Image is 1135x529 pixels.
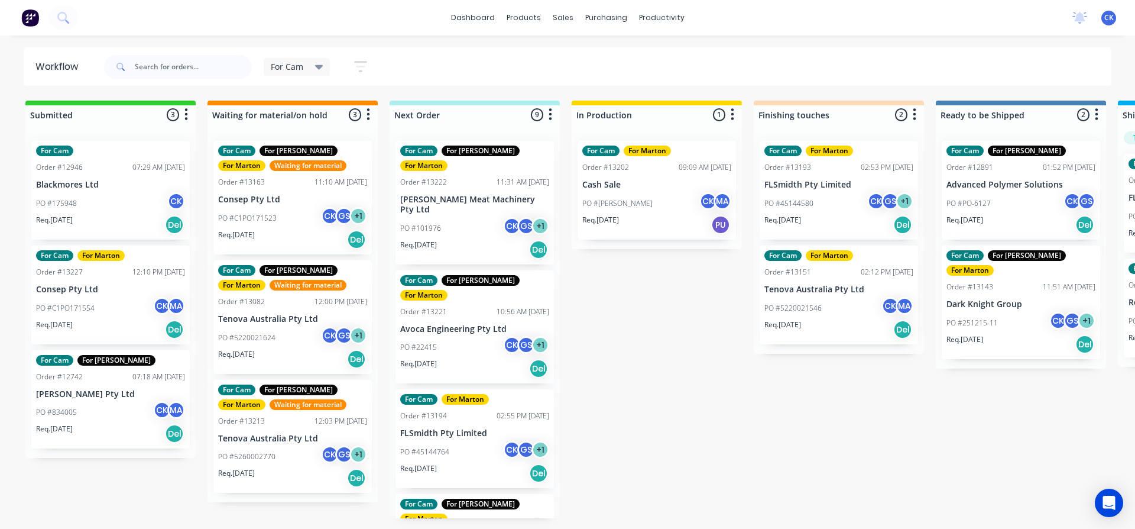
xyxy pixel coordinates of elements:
[714,192,731,210] div: MA
[529,240,548,259] div: Del
[896,192,913,210] div: + 1
[445,9,501,27] a: dashboard
[31,141,190,240] div: For CamOrder #1294607:29 AM [DATE]Blackmores LtdPO #175948CKReq.[DATE]Del
[400,428,549,438] p: FLSmidth Pty Limited
[1063,312,1081,330] div: GS
[270,280,346,291] div: Waiting for material
[349,446,367,463] div: + 1
[36,372,83,382] div: Order #12742
[531,336,549,354] div: + 1
[400,275,437,286] div: For Cam
[579,9,633,27] div: purchasing
[400,411,447,421] div: Order #13194
[582,146,620,156] div: For Cam
[1078,192,1095,210] div: GS
[861,267,913,278] div: 02:12 PM [DATE]
[260,385,338,395] div: For [PERSON_NAME]
[36,424,73,434] p: Req. [DATE]
[400,394,437,405] div: For Cam
[764,285,913,295] p: Tenova Australia Pty Ltd
[77,355,155,366] div: For [PERSON_NAME]
[36,250,73,261] div: For Cam
[531,217,549,235] div: + 1
[400,342,437,353] p: PO #22415
[218,416,265,427] div: Order #13213
[347,230,366,249] div: Del
[861,162,913,173] div: 02:53 PM [DATE]
[679,162,731,173] div: 09:09 AM [DATE]
[946,299,1095,309] p: Dark Knight Group
[314,416,367,427] div: 12:03 PM [DATE]
[1104,12,1114,23] span: CK
[942,246,1100,359] div: For CamFor [PERSON_NAME]For MartonOrder #1314311:51 AM [DATE]Dark Knight GroupPO #251215-11CKGS+1...
[942,141,1100,240] div: For CamFor [PERSON_NAME]Order #1289101:52 PM [DATE]Advanced Polymer SolutionsPO #PO-6127CKGSReq.[...
[400,223,441,234] p: PO #101976
[946,198,991,209] p: PO #PO-6127
[624,146,671,156] div: For Marton
[517,441,535,459] div: GS
[260,146,338,156] div: For [PERSON_NAME]
[497,177,549,188] div: 11:31 AM [DATE]
[167,401,185,419] div: MA
[529,359,548,378] div: Del
[1078,312,1095,330] div: + 1
[218,177,265,188] div: Order #13163
[400,499,437,509] div: For Cam
[867,192,885,210] div: CK
[395,389,554,488] div: For CamFor MartonOrder #1319402:55 PM [DATE]FLSmidth Pty LimitedPO #45144764CKGS+1Req.[DATE]Del
[764,180,913,190] p: FLSmidth Pty Limited
[946,215,983,225] p: Req. [DATE]
[497,411,549,421] div: 02:55 PM [DATE]
[582,215,619,225] p: Req. [DATE]
[400,447,449,457] p: PO #45144764
[270,160,346,171] div: Waiting for material
[988,250,1066,261] div: For [PERSON_NAME]
[1095,489,1123,517] div: Open Intercom Messenger
[31,246,190,344] div: For CamFor MartonOrder #1322712:10 PM [DATE]Consep Pty LtdPO #C1PO171554CKMAReq.[DATE]Del
[503,217,521,235] div: CK
[547,9,579,27] div: sales
[946,318,998,328] p: PO #251215-11
[760,246,918,344] div: For CamFor MartonOrder #1315102:12 PM [DATE]Tenova Australia Pty LtdPO #5220021546CKMAReq.[DATE]Del
[335,207,353,225] div: GS
[946,180,1095,190] p: Advanced Polymer Solutions
[218,314,367,324] p: Tenova Australia Pty Ltd
[314,296,367,307] div: 12:00 PM [DATE]
[135,55,252,79] input: Search for orders...
[36,146,73,156] div: For Cam
[31,350,190,449] div: For CamFor [PERSON_NAME]Order #1274207:18 AM [DATE][PERSON_NAME] Pty LtdPO #834005CKMAReq.[DATE]Del
[442,146,520,156] div: For [PERSON_NAME]
[764,250,802,261] div: For Cam
[347,350,366,369] div: Del
[167,192,185,210] div: CK
[36,180,185,190] p: Blackmores Ltd
[132,162,185,173] div: 07:29 AM [DATE]
[946,162,993,173] div: Order #12891
[218,385,255,395] div: For Cam
[764,215,801,225] p: Req. [DATE]
[218,146,255,156] div: For Cam
[400,463,437,474] p: Req. [DATE]
[1049,312,1067,330] div: CK
[218,213,277,224] p: PO #C1PO171523
[582,180,731,190] p: Cash Sale
[1075,335,1094,354] div: Del
[213,380,372,493] div: For CamFor [PERSON_NAME]For MartonWaiting for materialOrder #1321312:03 PM [DATE]Tenova Australia...
[213,260,372,374] div: For CamFor [PERSON_NAME]For MartonWaiting for materialOrder #1308212:00 PM [DATE]Tenova Australia...
[711,215,730,234] div: PU
[132,267,185,278] div: 12:10 PM [DATE]
[260,265,338,276] div: For [PERSON_NAME]
[1063,192,1081,210] div: CK
[321,207,339,225] div: CK
[764,267,811,278] div: Order #13151
[36,320,73,330] p: Req. [DATE]
[400,307,447,317] div: Order #13221
[517,336,535,354] div: GS
[36,303,95,314] p: PO #C1PO171554
[36,198,77,209] p: PO #175948
[132,372,185,382] div: 07:18 AM [DATE]
[400,146,437,156] div: For Cam
[1043,282,1095,292] div: 11:51 AM [DATE]
[893,320,912,339] div: Del
[271,60,303,73] span: For Cam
